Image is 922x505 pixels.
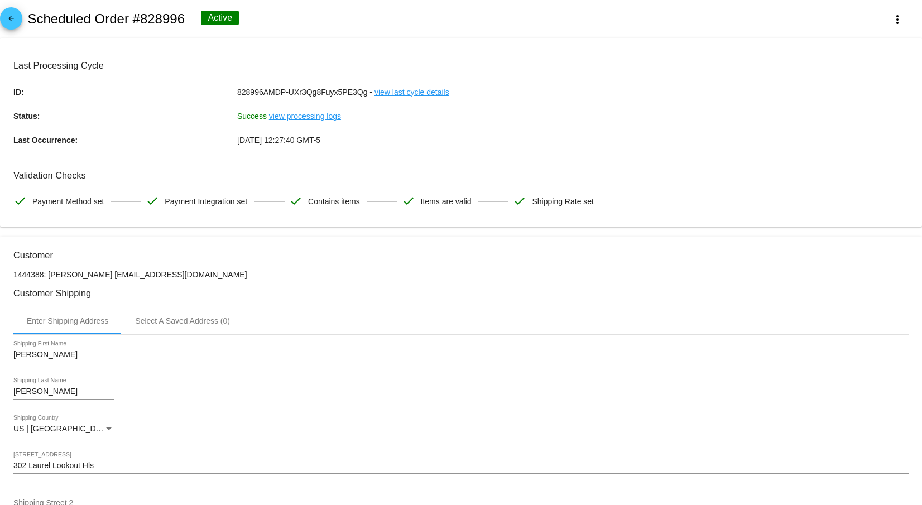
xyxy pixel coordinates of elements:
span: [DATE] 12:27:40 GMT-5 [237,136,320,145]
a: view last cycle details [374,80,449,104]
mat-select: Shipping Country [13,425,114,434]
h2: Scheduled Order #828996 [27,11,185,27]
input: Shipping First Name [13,350,114,359]
mat-icon: arrow_back [4,15,18,28]
span: US | [GEOGRAPHIC_DATA] [13,424,112,433]
h3: Last Processing Cycle [13,60,909,71]
h3: Customer Shipping [13,288,909,299]
div: Enter Shipping Address [27,316,108,325]
mat-icon: check [402,194,415,208]
div: Active [201,11,239,25]
span: Success [237,112,267,121]
h3: Validation Checks [13,170,909,181]
span: Contains items [308,190,360,213]
div: Select A Saved Address (0) [135,316,230,325]
span: Shipping Rate set [532,190,594,213]
mat-icon: check [513,194,526,208]
h3: Customer [13,250,909,261]
p: 1444388: [PERSON_NAME] [EMAIL_ADDRESS][DOMAIN_NAME] [13,270,909,279]
p: Status: [13,104,237,128]
p: Last Occurrence: [13,128,237,152]
span: Payment Integration set [165,190,247,213]
mat-icon: more_vert [891,13,904,26]
mat-icon: check [146,194,159,208]
p: ID: [13,80,237,104]
mat-icon: check [289,194,302,208]
input: Shipping Street 1 [13,461,909,470]
span: 828996AMDP-UXr3Qg8Fuyx5PE3Qg - [237,88,372,97]
a: view processing logs [269,104,341,128]
span: Payment Method set [32,190,104,213]
input: Shipping Last Name [13,387,114,396]
span: Items are valid [421,190,472,213]
mat-icon: check [13,194,27,208]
